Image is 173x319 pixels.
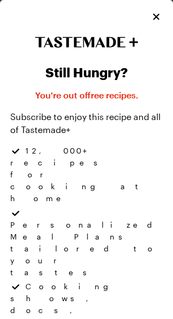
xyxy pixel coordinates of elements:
button: Close [150,11,162,23]
p: You're out of free recipes . [35,89,138,102]
p: Subscribe to enjoy this recipe and all of Tastemade+ [10,110,163,136]
li: Personalized Meal Plans tailored to your tastes [10,207,163,280]
li: 12,000+ recipes for cooking at home [10,145,163,207]
img: Tastemade+ [35,37,138,48]
h2: Still Hungry? [45,65,128,80]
